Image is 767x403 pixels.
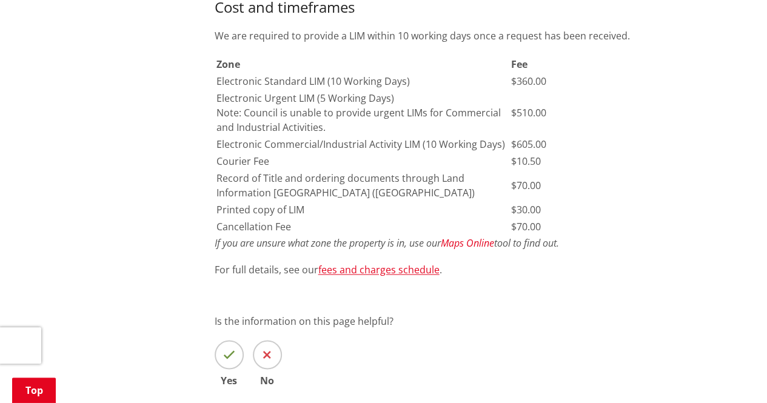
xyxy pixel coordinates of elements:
td: Printed copy of LIM [216,202,510,218]
p: We are required to provide a LIM within 10 working days once a request has been received. [215,28,731,43]
a: fees and charges schedule [318,263,440,276]
td: Record of Title and ordering documents through Land Information [GEOGRAPHIC_DATA] ([GEOGRAPHIC_DA... [216,170,510,201]
td: Electronic Standard LIM (10 Working Days) [216,73,510,89]
td: Electronic Urgent LIM (5 Working Days) Note: Council is unable to provide urgent LIMs for Commerc... [216,90,510,135]
em: If you are unsure what zone the property is in, use our [215,236,441,250]
td: $30.00 [511,202,725,218]
em: tool to find out. [494,236,559,250]
td: Courier Fee [216,153,510,169]
iframe: Messenger Launcher [711,352,755,396]
td: $605.00 [511,136,725,152]
td: Cancellation Fee [216,219,510,235]
strong: Fee [511,58,528,71]
td: $70.00 [511,170,725,201]
td: $510.00 [511,90,725,135]
td: $70.00 [511,219,725,235]
strong: Zone [216,58,240,71]
td: $360.00 [511,73,725,89]
td: $10.50 [511,153,725,169]
span: No [253,375,282,385]
p: Is the information on this page helpful? [215,313,731,328]
p: For full details, see our . [215,262,731,277]
td: Electronic Commercial/Industrial Activity LIM (10 Working Days) [216,136,510,152]
a: Maps Online [441,236,494,250]
a: Top [12,378,56,403]
span: Yes [215,375,244,385]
